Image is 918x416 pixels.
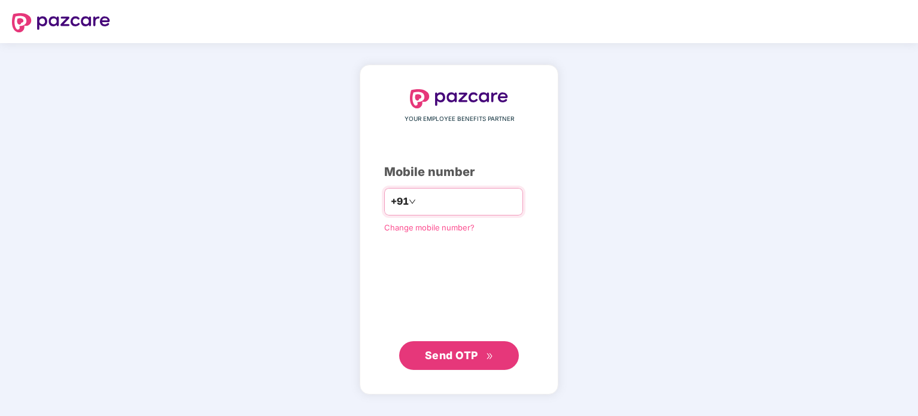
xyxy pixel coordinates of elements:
[384,223,475,232] a: Change mobile number?
[486,353,494,360] span: double-right
[399,341,519,370] button: Send OTPdouble-right
[409,198,416,205] span: down
[425,349,478,362] span: Send OTP
[12,13,110,32] img: logo
[384,163,534,181] div: Mobile number
[405,114,514,124] span: YOUR EMPLOYEE BENEFITS PARTNER
[410,89,508,108] img: logo
[391,194,409,209] span: +91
